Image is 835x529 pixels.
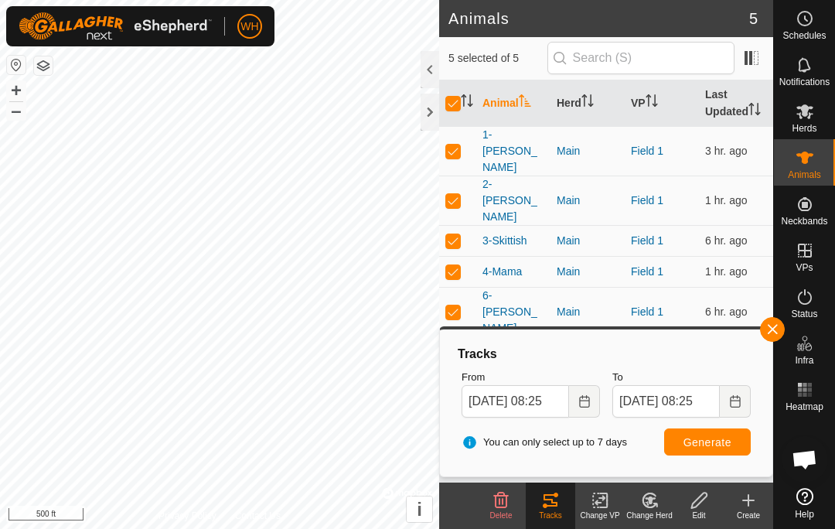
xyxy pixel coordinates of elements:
[407,497,432,522] button: i
[575,510,625,521] div: Change VP
[557,264,619,280] div: Main
[788,170,821,179] span: Animals
[557,143,619,159] div: Main
[774,482,835,525] a: Help
[683,436,731,449] span: Generate
[7,56,26,74] button: Reset Map
[7,81,26,100] button: +
[631,234,663,247] a: Field 1
[240,19,258,35] span: WH
[448,9,749,28] h2: Animals
[482,264,522,280] span: 4-Mama
[526,510,575,521] div: Tracks
[34,56,53,75] button: Map Layers
[482,127,544,176] span: 1-[PERSON_NAME]
[782,436,828,483] div: Open chat
[631,305,663,318] a: Field 1
[581,97,594,109] p-sorticon: Activate to sort
[724,510,773,521] div: Create
[749,7,758,30] span: 5
[482,176,544,225] span: 2-[PERSON_NAME]
[705,305,748,318] span: Oct 4, 2025 at 1:31 AM
[792,124,816,133] span: Herds
[462,435,627,450] span: You can only select up to 7 days
[461,97,473,109] p-sorticon: Activate to sort
[557,233,619,249] div: Main
[748,105,761,118] p-sorticon: Activate to sort
[796,263,813,272] span: VPs
[781,217,827,226] span: Neckbands
[476,80,550,127] th: Animal
[779,77,830,87] span: Notifications
[664,428,751,456] button: Generate
[7,101,26,120] button: –
[462,370,600,385] label: From
[705,265,748,278] span: Oct 4, 2025 at 7:11 AM
[720,385,751,418] button: Choose Date
[795,356,813,365] span: Infra
[631,145,663,157] a: Field 1
[158,509,216,523] a: Privacy Policy
[519,97,531,109] p-sorticon: Activate to sort
[482,288,544,336] span: 6-[PERSON_NAME]
[235,509,281,523] a: Contact Us
[448,50,547,67] span: 5 selected of 5
[699,80,773,127] th: Last Updated
[482,233,527,249] span: 3-Skittish
[550,80,625,127] th: Herd
[557,304,619,320] div: Main
[791,309,817,319] span: Status
[705,234,748,247] span: Oct 4, 2025 at 2:11 AM
[490,511,513,520] span: Delete
[705,145,748,157] span: Oct 4, 2025 at 4:41 AM
[705,194,748,206] span: Oct 4, 2025 at 7:01 AM
[631,265,663,278] a: Field 1
[631,194,663,206] a: Field 1
[786,402,823,411] span: Heatmap
[674,510,724,521] div: Edit
[455,345,757,363] div: Tracks
[569,385,600,418] button: Choose Date
[795,510,814,519] span: Help
[646,97,658,109] p-sorticon: Activate to sort
[417,499,422,520] span: i
[612,370,751,385] label: To
[625,80,699,127] th: VP
[547,42,734,74] input: Search (S)
[782,31,826,40] span: Schedules
[625,510,674,521] div: Change Herd
[19,12,212,40] img: Gallagher Logo
[557,193,619,209] div: Main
